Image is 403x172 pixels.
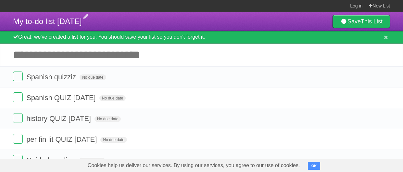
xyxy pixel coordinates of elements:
[26,94,97,102] span: Spanish QUIZ [DATE]
[308,162,321,170] button: OK
[13,72,23,81] label: Done
[13,134,23,144] label: Done
[100,137,127,143] span: No due date
[81,159,307,172] span: Cookies help us deliver our services. By using our services, you agree to our use of cookies.
[94,116,121,122] span: No due date
[80,74,106,80] span: No due date
[99,95,126,101] span: No due date
[13,155,23,165] label: Done
[13,92,23,102] label: Done
[13,17,82,26] span: My to-do list [DATE]
[26,156,77,164] span: Guided reading
[361,18,383,25] b: This List
[26,114,93,123] span: history QUIZ [DATE]
[26,73,78,81] span: Spanish quizziz
[333,15,390,28] a: SaveThis List
[79,158,105,164] span: No due date
[13,113,23,123] label: Done
[26,135,98,143] span: per fin lit QUIZ [DATE]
